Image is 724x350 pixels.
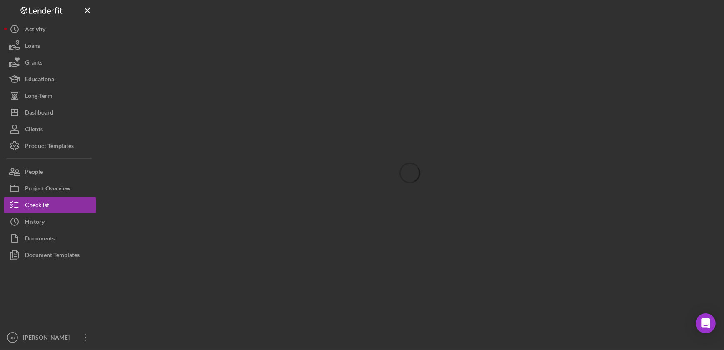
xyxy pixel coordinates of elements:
button: Documents [4,230,96,247]
button: Educational [4,71,96,87]
div: Project Overview [25,180,70,199]
button: Loans [4,37,96,54]
button: People [4,163,96,180]
button: Long-Term [4,87,96,104]
button: Activity [4,21,96,37]
button: Product Templates [4,137,96,154]
div: Loans [25,37,40,56]
button: Dashboard [4,104,96,121]
div: Open Intercom Messenger [696,313,716,333]
button: History [4,213,96,230]
button: JN[PERSON_NAME] [4,329,96,346]
div: Checklist [25,197,49,215]
button: Grants [4,54,96,71]
button: Clients [4,121,96,137]
div: Documents [25,230,55,249]
div: Clients [25,121,43,140]
div: Dashboard [25,104,53,123]
div: Educational [25,71,56,90]
div: History [25,213,45,232]
div: People [25,163,43,182]
div: [PERSON_NAME] [21,329,75,348]
div: Document Templates [25,247,80,265]
button: Project Overview [4,180,96,197]
text: JN [10,335,15,340]
div: Long-Term [25,87,52,106]
button: Checklist [4,197,96,213]
button: Document Templates [4,247,96,263]
div: Product Templates [25,137,74,156]
div: Activity [25,21,45,40]
div: Grants [25,54,42,73]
